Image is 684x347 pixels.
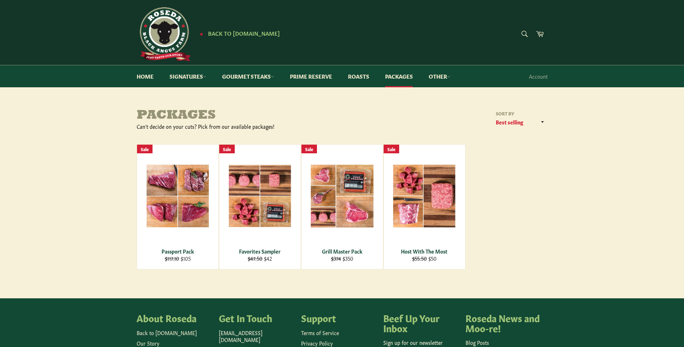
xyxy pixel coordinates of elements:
span: Back to [DOMAIN_NAME] [208,29,280,37]
p: [EMAIL_ADDRESS][DOMAIN_NAME] [219,329,294,343]
div: Sale [219,145,235,154]
div: Sale [301,145,317,154]
h4: Roseda News and Moo-re! [465,313,540,333]
img: Passport Pack [146,164,209,228]
a: Roasts [341,65,376,87]
div: Can't decide on your cuts? Pick from our available packages! [137,123,342,130]
span: ★ [199,31,203,36]
label: Sort by [494,110,548,117]
a: Privacy Policy [301,339,333,347]
div: $50 [388,255,460,262]
a: Prime Reserve [283,65,339,87]
a: Blog Posts [465,339,489,346]
h4: About Roseda [137,313,212,323]
div: Sale [384,145,399,154]
h4: Beef Up Your Inbox [383,313,458,333]
a: Account [525,66,551,87]
img: Grill Master Pack [310,164,374,228]
a: Terms of Service [301,329,339,336]
s: $47.50 [248,255,262,262]
a: Favorites Sampler Favorites Sampler $47.50 $42 [219,144,301,269]
a: Host With The Most Host With The Most $55.50 $50 [383,144,465,269]
div: $42 [224,255,296,262]
img: Favorites Sampler [228,164,292,228]
div: Host With The Most [388,248,460,255]
a: Signatures [162,65,213,87]
s: $117.10 [165,255,179,262]
div: Favorites Sampler [224,248,296,255]
h4: Get In Touch [219,313,294,323]
a: Back to [DOMAIN_NAME] [137,329,197,336]
div: $350 [306,255,378,262]
a: Gourmet Steaks [215,65,281,87]
a: ★ Back to [DOMAIN_NAME] [196,31,280,36]
img: Host With The Most [393,164,456,228]
a: Our Story [137,339,159,347]
s: $55.50 [412,255,427,262]
a: Other [422,65,458,87]
div: Grill Master Pack [306,248,378,255]
p: Sign up for our newsletter [383,339,458,346]
a: Grill Master Pack Grill Master Pack $374 $350 [301,144,383,269]
a: Passport Pack Passport Pack $117.10 $105 [137,144,219,269]
div: Sale [137,145,153,154]
s: $374 [331,255,341,262]
a: Home [129,65,161,87]
div: Passport Pack [141,248,214,255]
h4: Support [301,313,376,323]
div: $105 [141,255,214,262]
h1: Packages [137,109,342,123]
img: Roseda Beef [137,7,191,61]
a: Packages [378,65,420,87]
